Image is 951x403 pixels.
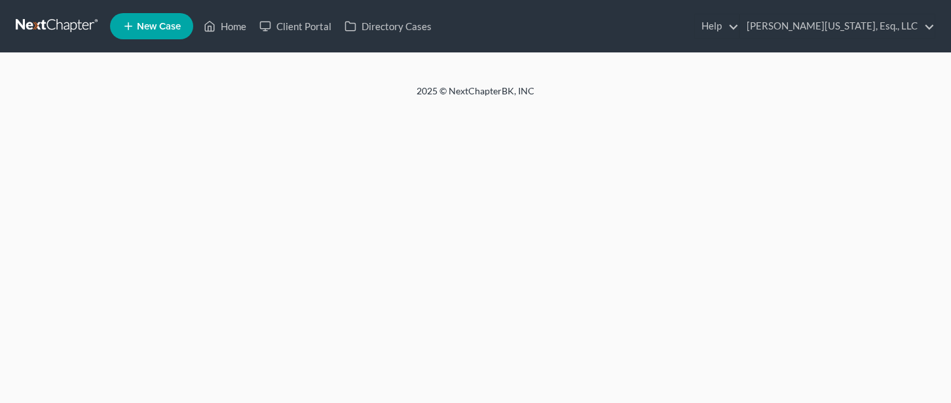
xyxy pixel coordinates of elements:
[102,85,849,108] div: 2025 © NextChapterBK, INC
[740,14,935,38] a: [PERSON_NAME][US_STATE], Esq., LLC
[338,14,438,38] a: Directory Cases
[253,14,338,38] a: Client Portal
[197,14,253,38] a: Home
[695,14,739,38] a: Help
[110,13,193,39] new-legal-case-button: New Case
